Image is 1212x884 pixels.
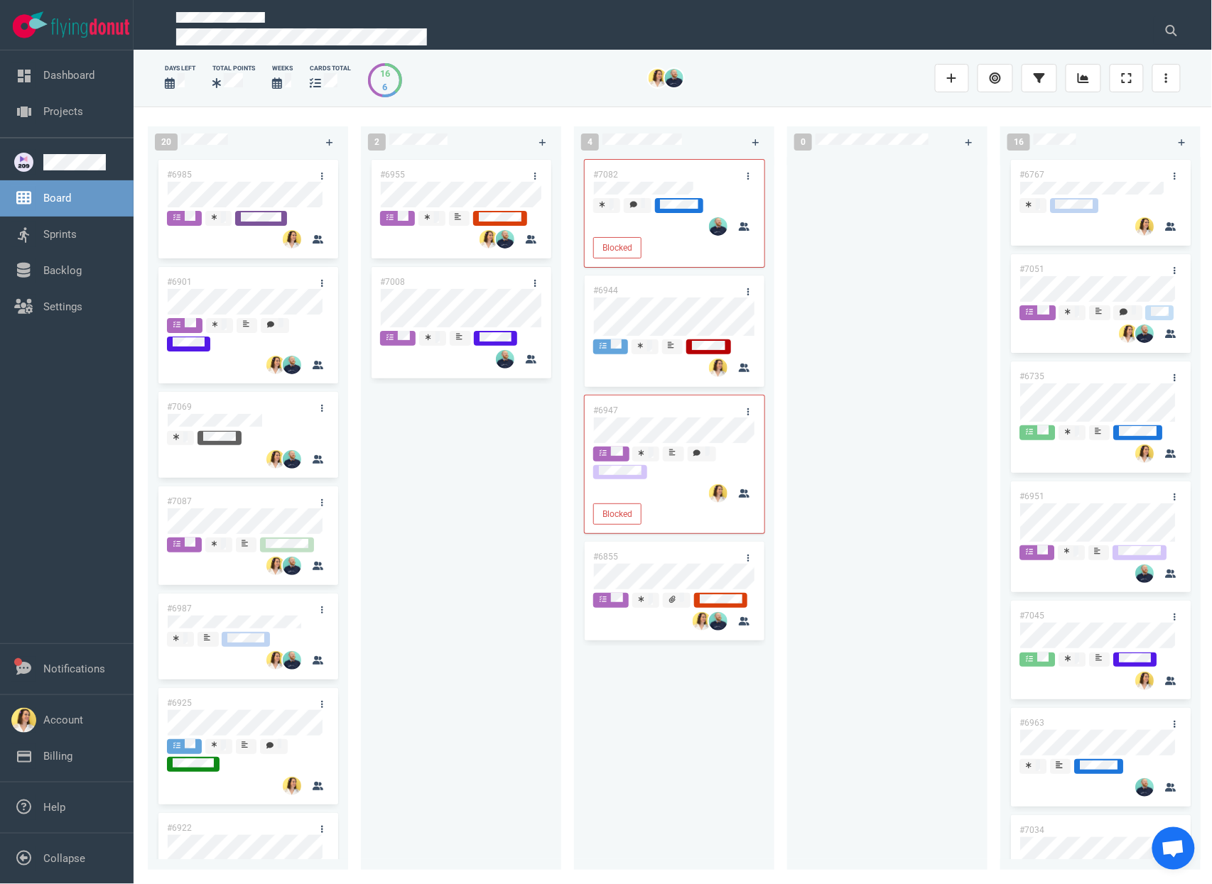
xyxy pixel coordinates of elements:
[1019,264,1044,274] a: #7051
[43,300,82,313] a: Settings
[1152,827,1195,870] div: Ouvrir le chat
[709,612,727,631] img: 26
[593,405,618,415] a: #6947
[43,105,83,118] a: Projects
[380,67,390,80] div: 16
[43,192,71,204] a: Board
[593,237,642,258] button: Blocked
[283,230,301,249] img: 26
[167,277,192,287] a: #6901
[212,64,255,73] div: Total Points
[1135,217,1154,236] img: 26
[581,133,599,151] span: 4
[1019,825,1044,835] a: #7034
[167,402,192,412] a: #7069
[1135,564,1154,583] img: 26
[43,801,65,814] a: Help
[43,662,105,675] a: Notifications
[593,503,642,525] button: Blocked
[1135,444,1154,463] img: 26
[368,133,386,151] span: 2
[1019,718,1044,728] a: #6963
[1019,611,1044,621] a: #7045
[693,612,711,631] img: 26
[283,450,301,469] img: 26
[272,64,293,73] div: Weeks
[1135,324,1154,343] img: 26
[43,750,72,763] a: Billing
[1019,371,1044,381] a: #6735
[593,285,618,295] a: #6944
[43,852,85,865] a: Collapse
[480,230,498,249] img: 26
[794,133,812,151] span: 0
[496,350,514,369] img: 26
[1007,133,1030,151] span: 16
[1019,170,1044,180] a: #6767
[266,356,285,374] img: 26
[1119,324,1137,343] img: 26
[593,170,618,180] a: #7082
[496,230,514,249] img: 26
[593,552,618,562] a: #6855
[1135,672,1154,690] img: 26
[266,557,285,575] img: 26
[43,264,82,277] a: Backlog
[709,217,727,236] img: 26
[167,170,192,180] a: #6985
[43,69,94,82] a: Dashboard
[43,228,77,241] a: Sprints
[266,450,285,469] img: 26
[1019,491,1044,501] a: #6951
[709,359,727,377] img: 26
[380,170,405,180] a: #6955
[283,651,301,670] img: 26
[266,651,285,670] img: 26
[51,18,129,38] img: Flying Donut text logo
[283,777,301,795] img: 26
[43,714,83,726] a: Account
[155,133,178,151] span: 20
[649,69,667,87] img: 26
[167,823,192,833] a: #6922
[709,484,727,503] img: 26
[665,69,683,87] img: 26
[167,604,192,613] a: #6987
[380,277,405,287] a: #7008
[167,698,192,708] a: #6925
[380,80,390,94] div: 6
[310,64,351,73] div: cards total
[283,557,301,575] img: 26
[283,356,301,374] img: 26
[1135,778,1154,797] img: 26
[167,496,192,506] a: #7087
[165,64,195,73] div: days left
